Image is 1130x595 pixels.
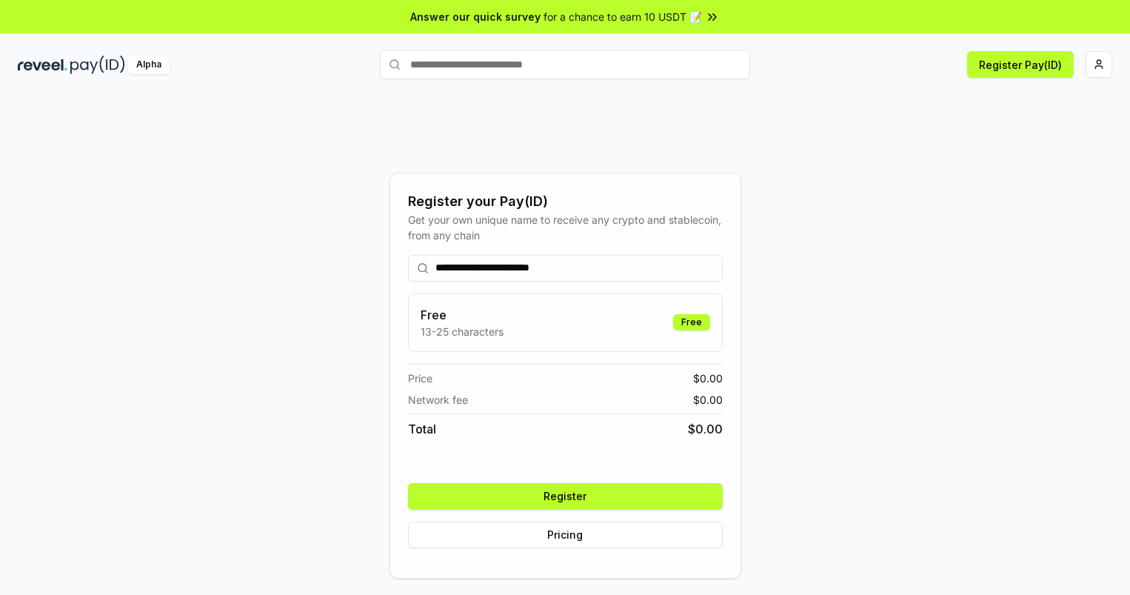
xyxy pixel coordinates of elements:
[421,306,504,324] h3: Free
[128,56,170,74] div: Alpha
[18,56,67,74] img: reveel_dark
[688,420,723,438] span: $ 0.00
[693,370,723,386] span: $ 0.00
[70,56,125,74] img: pay_id
[693,392,723,408] span: $ 0.00
[967,51,1074,78] button: Register Pay(ID)
[408,483,723,510] button: Register
[421,324,504,339] p: 13-25 characters
[408,420,436,438] span: Total
[408,392,468,408] span: Network fee
[673,314,710,330] div: Free
[410,9,541,24] span: Answer our quick survey
[408,522,723,548] button: Pricing
[544,9,702,24] span: for a chance to earn 10 USDT 📝
[408,191,723,212] div: Register your Pay(ID)
[408,212,723,243] div: Get your own unique name to receive any crypto and stablecoin, from any chain
[408,370,432,386] span: Price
